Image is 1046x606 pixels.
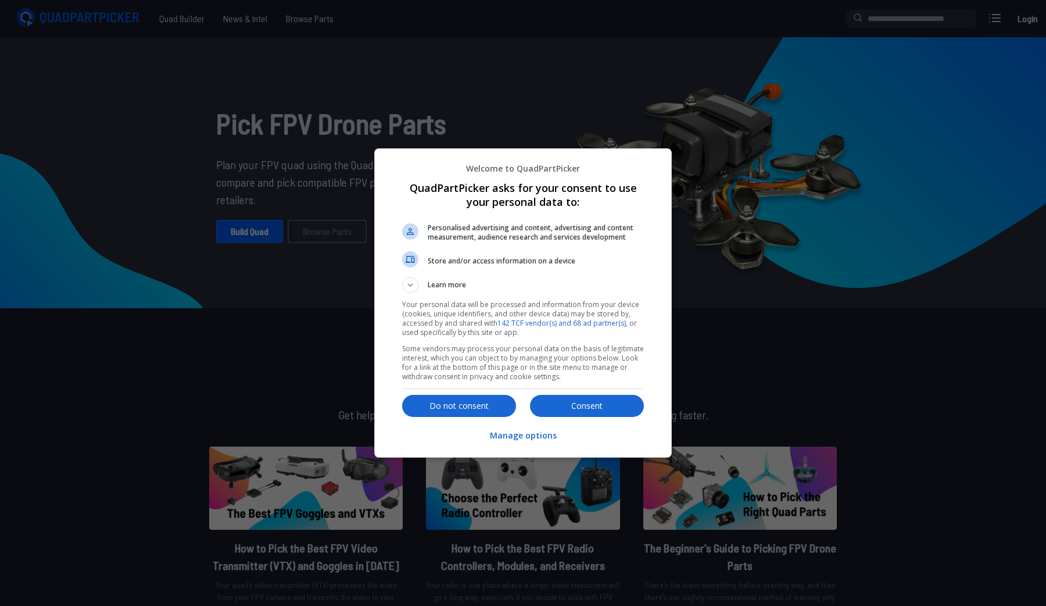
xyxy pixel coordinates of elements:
[402,300,644,337] p: Your personal data will be processed and information from your device (cookies, unique identifier...
[402,395,516,417] button: Do not consent
[402,181,644,209] h1: QuadPartPicker asks for your consent to use your personal data to:
[530,395,644,417] button: Consent
[490,423,557,448] button: Manage options
[428,256,644,266] span: Store and/or access information on a device
[530,400,644,412] p: Consent
[402,344,644,382] p: Some vendors may process your personal data on the basis of legitimate interest, which you can ob...
[402,400,516,412] p: Do not consent
[490,430,557,441] p: Manage options
[428,280,466,293] span: Learn more
[402,163,644,174] p: Welcome to QuadPartPicker
[428,223,644,242] span: Personalised advertising and content, advertising and content measurement, audience research and ...
[402,277,644,293] button: Learn more
[497,318,626,328] a: 142 TCF vendor(s) and 68 ad partner(s)
[374,148,672,458] div: QuadPartPicker asks for your consent to use your personal data to:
